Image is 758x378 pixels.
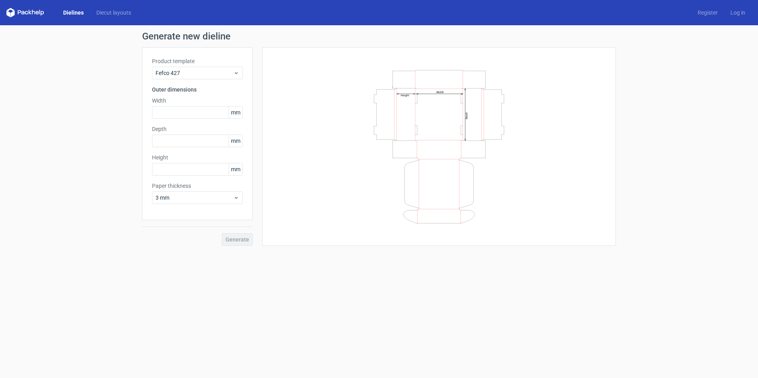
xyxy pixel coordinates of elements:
[229,107,242,118] span: mm
[156,194,233,202] span: 3 mm
[142,32,616,41] h1: Generate new dieline
[90,9,137,17] a: Diecut layouts
[152,57,243,65] label: Product template
[691,9,724,17] a: Register
[229,163,242,175] span: mm
[152,182,243,190] label: Paper thickness
[152,153,243,161] label: Height
[57,9,90,17] a: Dielines
[156,69,233,77] span: Fefco 427
[229,135,242,147] span: mm
[436,90,444,94] text: Width
[401,94,409,97] text: Height
[152,97,243,105] label: Width
[724,9,752,17] a: Log in
[465,112,468,119] text: Depth
[152,86,243,94] h3: Outer dimensions
[152,125,243,133] label: Depth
